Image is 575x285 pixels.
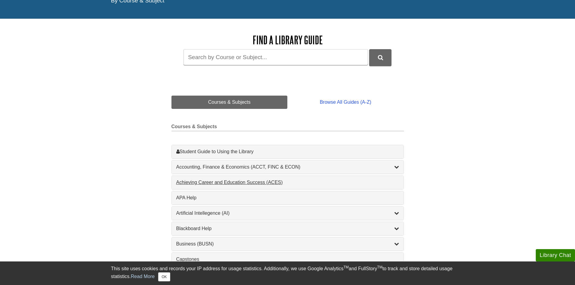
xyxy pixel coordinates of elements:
i: Search Library Guides [378,55,383,60]
input: Search by Course or Subject... [184,49,368,65]
a: Blackboard Help [176,225,399,232]
sup: TM [343,265,349,269]
a: Courses & Subjects [171,96,288,109]
a: Read More [131,274,155,279]
button: Close [158,272,170,281]
a: Browse All Guides (A-Z) [287,96,404,109]
div: This site uses cookies and records your IP address for usage statistics. Additionally, we use Goo... [111,265,464,281]
sup: TM [377,265,382,269]
a: Achieving Career and Education Success (ACES) [176,179,399,186]
a: Accounting, Finance & Economics (ACCT, FINC & ECON) [176,163,399,171]
a: Business (BUSN) [176,240,399,248]
h2: Find a Library Guide [171,34,404,46]
h2: Courses & Subjects [171,124,404,131]
a: APA Help [176,194,399,201]
button: DU Library Guides Search [369,49,391,66]
button: Library Chat [536,249,575,261]
a: Capstones [176,256,399,263]
a: Artificial Intellegence (AI) [176,210,399,217]
a: Student Guide to Using the Library [176,148,399,155]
